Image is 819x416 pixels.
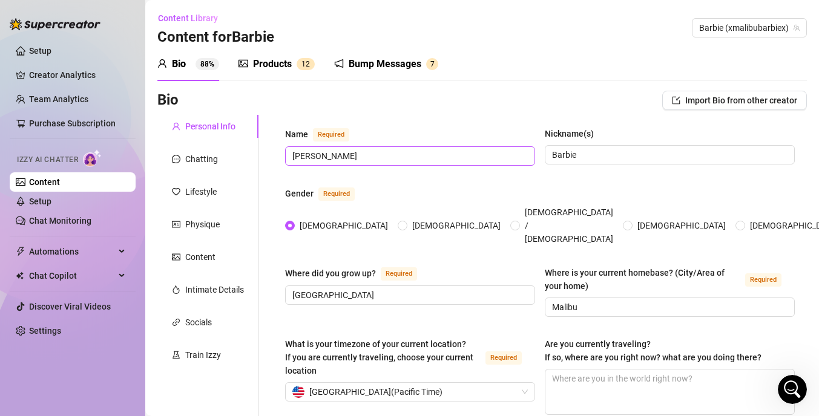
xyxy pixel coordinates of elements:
[29,302,111,311] a: Discover Viral Videos
[545,339,761,362] span: Are you currently traveling? If so, where are you right now? what are you doing there?
[285,339,473,375] span: What is your timezone of your current location? If you are currently traveling, choose your curre...
[285,127,363,141] label: Name
[172,351,180,359] span: experiment
[349,57,421,71] div: Bump Messages
[29,326,61,336] a: Settings
[157,91,179,110] h3: Bio
[53,274,223,321] div: I spent hours setting it up and then it deleted everything. It's saying I have no credits when I ...
[172,122,180,131] span: user
[16,271,24,280] img: Chat Copilot
[29,65,126,85] a: Creator Analytics
[685,96,797,105] span: Import Bio from other creator
[10,115,199,177] div: You're very welcome! 😊Feel free to reach out if you have any questions or feedback — we’re happy ...
[29,216,91,226] a: Chat Monitoring
[29,266,115,285] span: Chat Copilot
[545,127,594,140] div: Nickname(s)
[285,266,430,281] label: Where did you grow up?
[92,51,232,78] div: Thank you [PERSON_NAME]!
[292,288,525,302] input: Where did you grow up?
[185,348,221,362] div: Train Izzy
[10,199,232,215] div: [DATE]
[10,215,232,267] div: Plant says…
[208,319,227,338] button: Send a message…
[381,267,417,281] span: Required
[172,253,180,261] span: picture
[285,267,376,280] div: Where did you grow up?
[157,59,167,68] span: user
[185,316,212,329] div: Socials
[10,51,232,88] div: Plant says…
[19,123,189,135] div: You're very welcome! 😊
[19,135,189,171] div: Feel free to reach out if you have any questions or feedback — we’re happy to help!
[407,219,505,232] span: [DEMOGRAPHIC_DATA]
[172,155,180,163] span: message
[83,149,102,167] img: AI Chatter
[29,119,116,128] a: Purchase Subscription
[292,386,304,398] img: us
[185,218,220,231] div: Physique
[10,115,232,199] div: Giselle says…
[72,90,186,101] div: joined the conversation
[19,180,78,187] div: Giselle • [DATE]
[545,266,740,293] div: Where is your current homebase? (City/Area of your home)
[212,5,234,27] div: Close
[426,58,438,70] sup: 7
[185,185,217,198] div: Lifestyle
[285,128,308,141] div: Name
[102,59,223,71] div: Thank you [PERSON_NAME]!
[292,149,525,163] input: Name
[56,89,68,102] img: Profile image for Giselle
[430,60,435,68] span: 7
[313,128,349,141] span: Required
[29,94,88,104] a: Team Analytics
[253,57,292,71] div: Products
[10,298,232,319] textarea: Message…
[157,8,228,28] button: Content Library
[29,46,51,56] a: Setup
[29,197,51,206] a: Setup
[172,285,180,294] span: fire
[552,301,785,314] input: Where is your current homebase? (City/Area of your home)
[59,15,145,27] p: Active in the last 15m
[295,219,393,232] span: [DEMOGRAPHIC_DATA]
[17,154,78,166] span: Izzy AI Chatter
[196,58,219,70] sup: 88%
[8,5,31,28] button: go back
[44,267,232,328] div: I spent hours setting it up and then it deleted everything. It's saying I have no credits when I ...
[185,283,244,296] div: Intimate Details
[172,318,180,327] span: link
[172,220,180,229] span: idcard
[306,60,310,68] span: 2
[238,59,248,68] span: picture
[189,5,212,28] button: Home
[309,383,442,401] span: [GEOGRAPHIC_DATA] ( Pacific Time )
[158,13,218,23] span: Content Library
[29,177,60,187] a: Content
[552,148,785,161] input: Nickname(s)
[285,186,368,201] label: Gender
[318,187,355,201] span: Required
[301,60,306,68] span: 1
[485,351,522,365] span: Required
[699,19,800,37] span: Barbie (xmalibubarbiex)
[334,59,344,68] span: notification
[38,323,48,333] button: Gif picker
[633,219,731,232] span: [DEMOGRAPHIC_DATA]
[778,375,807,404] iframe: Intercom live chat
[29,242,115,261] span: Automations
[72,91,100,100] b: Giselle
[44,215,232,265] div: Hi it keeps telling me I need to reach out to have Izzy Chat for the first time. It's been very g...
[19,323,28,333] button: Emoji picker
[53,223,223,258] div: Hi it keeps telling me I need to reach out to have Izzy Chat for the first time. It's been very g...
[157,28,274,47] h3: Content for Barbie
[793,24,800,31] span: team
[297,58,315,70] sup: 12
[185,250,215,264] div: Content
[10,88,232,115] div: Giselle says…
[35,7,54,26] img: Profile image for Giselle
[172,57,186,71] div: Bio
[672,96,680,105] span: import
[545,266,795,293] label: Where is your current homebase? (City/Area of your home)
[10,267,232,330] div: Plant says…
[10,18,100,30] img: logo-BBDzfeDw.svg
